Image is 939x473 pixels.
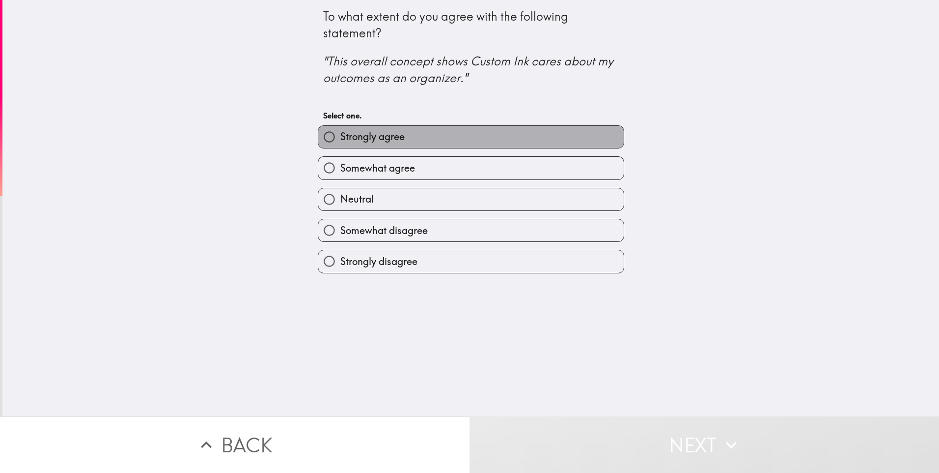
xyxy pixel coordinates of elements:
span: Strongly agree [340,130,405,144]
button: Next [469,416,939,473]
button: Neutral [318,188,624,210]
div: To what extent do you agree with the following statement? [323,8,619,86]
button: Somewhat agree [318,157,624,179]
button: Strongly disagree [318,250,624,272]
span: Strongly disagree [340,255,417,268]
button: Somewhat disagree [318,219,624,241]
i: "This overall concept shows Custom Ink cares about my outcomes as an organizer." [323,54,616,85]
span: Somewhat disagree [340,224,428,237]
span: Neutral [340,192,374,206]
span: Somewhat agree [340,161,415,175]
h6: Select one. [323,110,619,121]
button: Strongly agree [318,126,624,148]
